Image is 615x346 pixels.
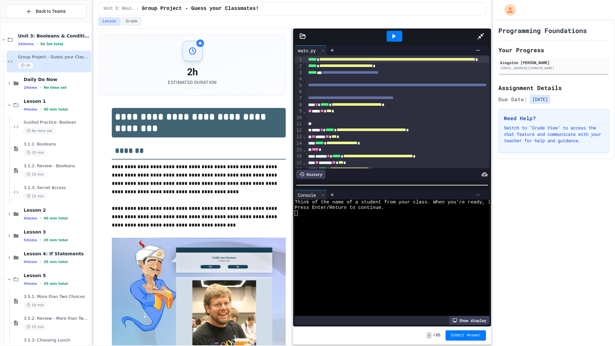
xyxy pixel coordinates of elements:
div: Console [295,192,319,198]
span: Lesson 3 [24,229,90,235]
div: main.py [295,47,319,54]
div: 7 [295,95,303,102]
div: 17 [295,160,303,166]
span: 3.5.1: More than Two Choices [24,294,90,300]
span: 10 min [24,150,47,156]
span: 65 [436,333,440,338]
div: 8 [295,102,303,108]
span: 15 min [24,193,47,199]
span: • [40,107,41,112]
span: Daily Do Now [24,77,90,82]
span: Lesson 2 [24,207,90,213]
span: 40 min total [44,107,68,111]
span: 35 min total [44,282,68,286]
div: 16 [295,153,303,160]
span: 4 items [24,107,37,111]
div: 10 [295,115,303,121]
span: 40 min total [44,216,68,220]
div: 2h [168,66,217,78]
span: 5 items [24,238,37,242]
div: History [296,170,325,179]
span: 4 items [24,260,37,264]
div: 5 [295,82,303,89]
div: 2 [295,63,303,69]
button: Grade [122,17,142,26]
span: 4 items [24,282,37,286]
span: Back to Teams [36,8,66,15]
span: Submit Answer [451,333,481,338]
div: 18 [295,166,303,173]
div: 11 [295,121,303,127]
span: 15 min [24,324,47,330]
div: Show display [449,316,489,325]
span: 2 items [24,86,37,90]
div: 6 [295,89,303,95]
span: Unit 3: Booleans & Conditionals [18,33,90,39]
div: 9 [295,108,303,114]
span: • [37,41,38,46]
span: • [40,259,41,264]
span: 3.5.2: Review - More than Two Choices [24,316,90,321]
div: 1 [295,56,303,63]
div: My Account [498,3,518,17]
span: 26 items [18,42,34,46]
div: kingston [PERSON_NAME] [500,60,607,65]
p: Switch to "Grade View" to access the chat feature and communicate with your teacher for help and ... [504,125,604,144]
span: Group Project - Guess your Classmates! [18,54,90,60]
h1: Programming Foundations [498,26,587,35]
span: Due Date: [498,95,527,103]
span: [DATE] [530,95,550,104]
div: main.py [295,45,327,55]
div: 12 [295,127,303,134]
span: No time set [44,86,67,90]
h2: Assignment Details [498,83,609,92]
span: 3.1.1: Booleans [24,142,90,147]
span: Fold line [303,134,306,139]
span: Press Enter/Return to continue. [295,205,384,210]
span: Lesson 5 [24,273,90,278]
span: Lesson 4: If Statements [24,251,90,257]
span: • [40,281,41,286]
div: Console [295,190,327,200]
span: Guided Practice: Boolean [24,120,90,125]
span: • [40,216,41,221]
button: Submit Answer [446,330,486,341]
h3: Need Help? [504,114,604,122]
span: • [40,85,41,90]
div: 13 [295,134,303,140]
div: 15 [295,147,303,153]
span: • [40,237,41,243]
div: 4 [295,76,303,82]
span: 10 min [24,302,47,308]
span: 35 min total [44,238,68,242]
button: Back to Teams [6,4,86,18]
span: Fold line [303,147,306,152]
span: 3.5.3: Choosing Lunch [24,338,90,343]
span: Group Project - Guess your Classmates! [142,5,259,12]
span: 3.1.2: Review - Booleans [24,163,90,169]
span: Lesson 1 [24,98,90,104]
span: Unit 3: Booleans & Conditionals [104,6,135,11]
span: 15 min [24,171,47,177]
div: Estimated Duration [168,79,217,86]
span: 3.1.3: Secret Access [24,185,90,191]
div: [EMAIL_ADDRESS][DOMAIN_NAME] [500,66,607,70]
span: Fold line [303,160,306,165]
h2: Your Progress [498,45,609,54]
span: / [137,6,139,11]
span: 2h [18,62,33,69]
span: 35 min total [44,260,68,264]
span: No time set [24,128,55,134]
span: 5h 5m total [40,42,63,46]
div: 3 [295,70,303,76]
span: 6 items [24,216,37,220]
span: / [433,333,435,338]
div: 14 [295,140,303,147]
span: - [427,332,431,339]
span: Fold line [303,109,306,114]
button: Lesson [98,17,120,26]
span: Think of the name of a student from your class. When you're ready, I'll try to guess who it is! [295,200,569,205]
